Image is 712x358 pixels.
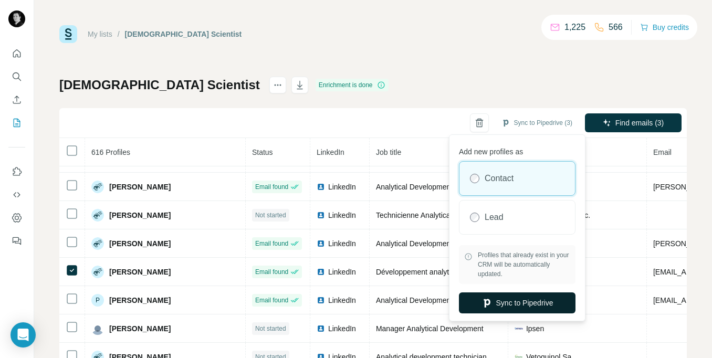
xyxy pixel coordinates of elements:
[91,266,104,278] img: Avatar
[317,148,344,156] span: LinkedIn
[478,250,570,279] span: Profiles that already exist in your CRM will be automatically updated.
[8,162,25,181] button: Use Surfe on LinkedIn
[328,323,356,334] span: LinkedIn
[8,44,25,63] button: Quick start
[564,21,585,34] p: 1,225
[91,209,104,222] img: Avatar
[526,323,544,334] span: Ipsen
[585,113,682,132] button: Find emails (3)
[317,239,325,248] img: LinkedIn logo
[8,10,25,27] img: Avatar
[653,148,672,156] span: Email
[8,231,25,250] button: Feedback
[252,148,273,156] span: Status
[376,183,480,191] span: Analytical Development Director
[255,324,286,333] span: Not started
[615,118,664,128] span: Find emails (3)
[485,172,514,185] label: Contact
[316,79,389,91] div: Enrichment is done
[255,182,288,192] span: Email found
[317,268,325,276] img: LinkedIn logo
[8,208,25,227] button: Dashboard
[515,324,523,333] img: company-logo
[109,323,171,334] span: [PERSON_NAME]
[8,67,25,86] button: Search
[485,211,504,224] label: Lead
[118,29,120,39] li: /
[376,268,463,276] span: Développement analytique
[328,267,356,277] span: LinkedIn
[255,239,288,248] span: Email found
[609,21,623,34] p: 566
[376,239,489,248] span: Analytical Development Technician
[91,148,130,156] span: 616 Profiles
[328,295,356,306] span: LinkedIn
[317,296,325,304] img: LinkedIn logo
[8,185,25,204] button: Use Surfe API
[459,142,575,157] p: Add new profiles as
[376,296,484,304] span: Analytical Development Manager
[11,322,36,348] div: Open Intercom Messenger
[255,267,288,277] span: Email found
[8,113,25,132] button: My lists
[376,148,401,156] span: Job title
[109,210,171,220] span: [PERSON_NAME]
[317,324,325,333] img: LinkedIn logo
[459,292,575,313] button: Sync to Pipedrive
[109,182,171,192] span: [PERSON_NAME]
[109,267,171,277] span: [PERSON_NAME]
[269,77,286,93] button: actions
[317,183,325,191] img: LinkedIn logo
[91,237,104,250] img: Avatar
[125,29,242,39] div: [DEMOGRAPHIC_DATA] Scientist
[494,115,580,131] button: Sync to Pipedrive (3)
[376,324,484,333] span: Manager Analytical Development
[59,77,260,93] h1: [DEMOGRAPHIC_DATA] Scientist
[91,181,104,193] img: Avatar
[328,182,356,192] span: LinkedIn
[109,295,171,306] span: [PERSON_NAME]
[109,238,171,249] span: [PERSON_NAME]
[91,322,104,335] img: Avatar
[317,211,325,219] img: LinkedIn logo
[88,30,112,38] a: My lists
[255,296,288,305] span: Email found
[91,294,104,307] div: P
[59,25,77,43] img: Surfe Logo
[328,210,356,220] span: LinkedIn
[376,211,543,219] span: Technicienne Analytical Development & formulation
[255,210,286,220] span: Not started
[640,20,689,35] button: Buy credits
[328,238,356,249] span: LinkedIn
[8,90,25,109] button: Enrich CSV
